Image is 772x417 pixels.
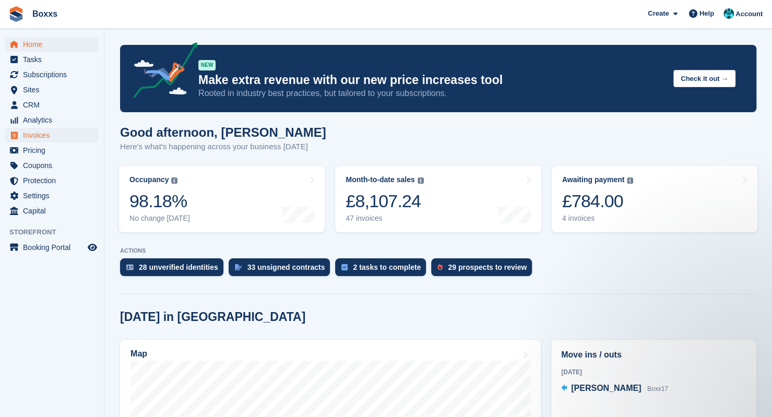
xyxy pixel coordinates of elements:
div: Occupancy [129,175,169,184]
span: Booking Portal [23,240,86,255]
img: icon-info-grey-7440780725fd019a000dd9b08b2336e03edf1995a4989e88bcd33f0948082b44.svg [418,177,424,184]
a: menu [5,52,99,67]
h1: Good afternoon, [PERSON_NAME] [120,125,326,139]
p: Here's what's happening across your business [DATE] [120,141,326,153]
a: menu [5,158,99,173]
div: NEW [198,60,216,70]
span: Storefront [9,227,104,237]
a: Month-to-date sales £8,107.24 47 invoices [335,166,541,232]
span: Help [699,8,714,19]
span: Create [648,8,669,19]
div: 98.18% [129,190,190,212]
div: 28 unverified identities [139,263,218,271]
a: 2 tasks to complete [335,258,431,281]
img: icon-info-grey-7440780725fd019a000dd9b08b2336e03edf1995a4989e88bcd33f0948082b44.svg [171,177,177,184]
span: [PERSON_NAME] [571,384,641,392]
a: 29 prospects to review [431,258,537,281]
div: 33 unsigned contracts [247,263,325,271]
span: Home [23,37,86,52]
img: price-adjustments-announcement-icon-8257ccfd72463d97f412b2fc003d46551f7dbcb40ab6d574587a9cd5c0d94... [125,42,198,102]
span: Sites [23,82,86,97]
h2: Move ins / outs [561,349,746,361]
a: menu [5,113,99,127]
div: 2 tasks to complete [353,263,421,271]
img: verify_identity-adf6edd0f0f0b5bbfe63781bf79b02c33cf7c696d77639b501bdc392416b5a36.svg [126,264,134,270]
span: Tasks [23,52,86,67]
a: [PERSON_NAME] Boxx17 [561,382,668,396]
div: Awaiting payment [562,175,625,184]
p: Make extra revenue with our new price increases tool [198,73,665,88]
a: menu [5,188,99,203]
a: Boxxs [28,5,62,22]
span: Settings [23,188,86,203]
div: Month-to-date sales [346,175,414,184]
div: 29 prospects to review [448,263,527,271]
p: Rooted in industry best practices, but tailored to your subscriptions. [198,88,665,99]
a: menu [5,82,99,97]
img: Graham Buchan [723,8,734,19]
div: 4 invoices [562,214,634,223]
a: Occupancy 98.18% No change [DATE] [119,166,325,232]
a: menu [5,128,99,142]
a: menu [5,37,99,52]
span: Pricing [23,143,86,158]
h2: [DATE] in [GEOGRAPHIC_DATA] [120,310,305,324]
a: Preview store [86,241,99,254]
p: ACTIONS [120,247,756,254]
a: Awaiting payment £784.00 4 invoices [552,166,757,232]
div: No change [DATE] [129,214,190,223]
a: menu [5,67,99,82]
img: prospect-51fa495bee0391a8d652442698ab0144808aea92771e9ea1ae160a38d050c398.svg [437,264,443,270]
div: 47 invoices [346,214,423,223]
span: Protection [23,173,86,188]
span: Subscriptions [23,67,86,82]
span: Analytics [23,113,86,127]
span: Invoices [23,128,86,142]
a: menu [5,240,99,255]
span: Capital [23,204,86,218]
span: Coupons [23,158,86,173]
button: Check it out → [673,70,735,87]
a: 33 unsigned contracts [229,258,336,281]
a: menu [5,98,99,112]
div: [DATE] [561,367,746,377]
a: menu [5,143,99,158]
span: CRM [23,98,86,112]
span: Account [735,9,763,19]
div: £8,107.24 [346,190,423,212]
a: menu [5,204,99,218]
img: stora-icon-8386f47178a22dfd0bd8f6a31ec36ba5ce8667c1dd55bd0f319d3a0aa187defe.svg [8,6,24,22]
img: icon-info-grey-7440780725fd019a000dd9b08b2336e03edf1995a4989e88bcd33f0948082b44.svg [627,177,633,184]
div: £784.00 [562,190,634,212]
a: 28 unverified identities [120,258,229,281]
img: task-75834270c22a3079a89374b754ae025e5fb1db73e45f91037f5363f120a921f8.svg [341,264,348,270]
span: Boxx17 [647,385,668,392]
a: menu [5,173,99,188]
h2: Map [130,349,147,359]
img: contract_signature_icon-13c848040528278c33f63329250d36e43548de30e8caae1d1a13099fd9432cc5.svg [235,264,242,270]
